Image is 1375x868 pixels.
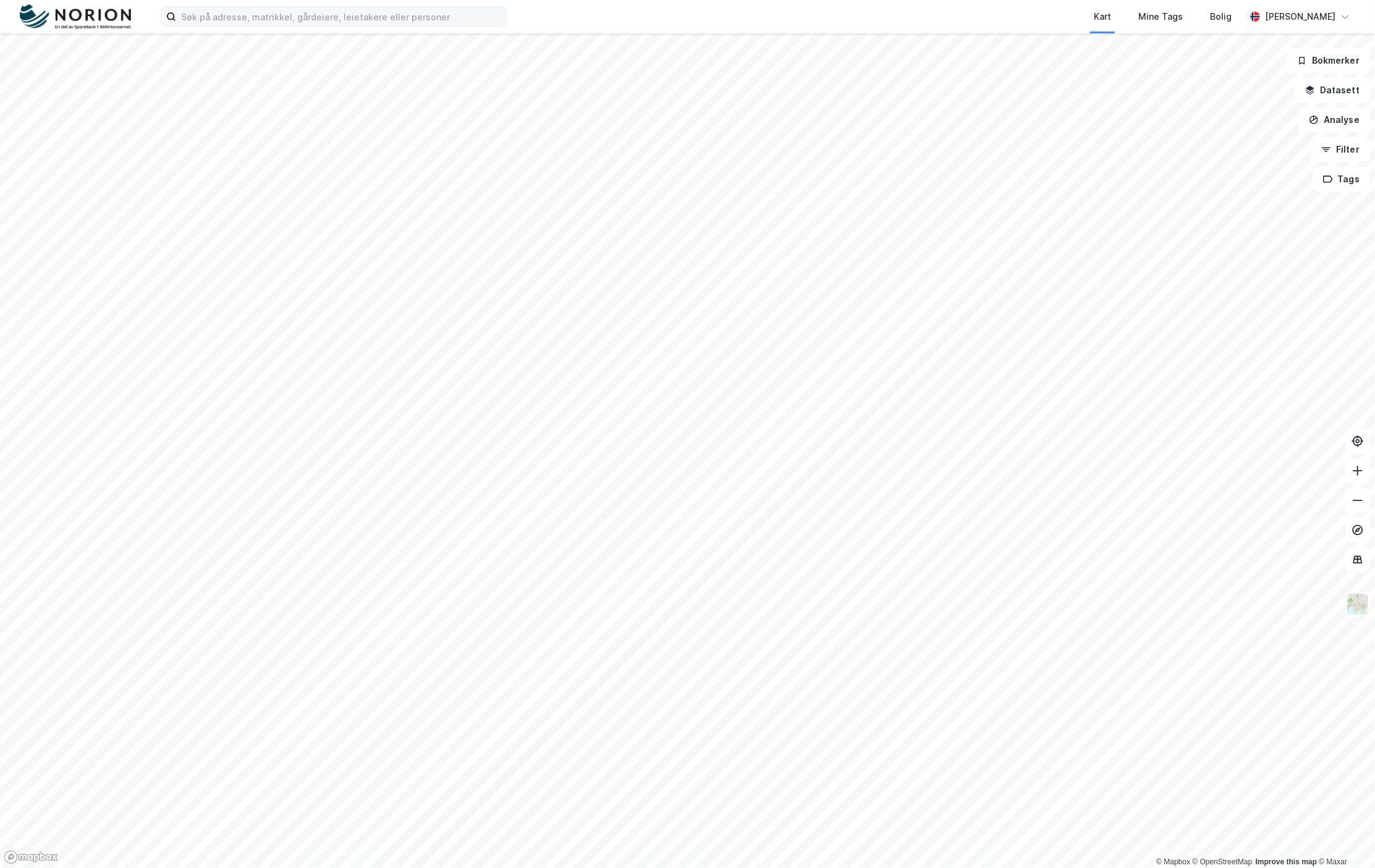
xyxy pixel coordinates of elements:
[1313,809,1375,868] div: Kontrollprogram for chat
[1287,48,1370,73] button: Bokmerker
[1193,857,1253,866] a: OpenStreetMap
[1313,809,1375,868] iframe: Chat Widget
[1346,592,1369,616] img: Z
[1210,9,1232,24] div: Bolig
[20,4,131,30] img: norion-logo.80e7a08dc31c2e691866.png
[1298,107,1370,132] button: Analyse
[1265,9,1335,24] div: [PERSON_NAME]
[1295,78,1370,103] button: Datasett
[1256,857,1317,866] a: Improve this map
[1156,857,1190,866] a: Mapbox
[1094,9,1111,24] div: Kart
[1313,167,1370,192] button: Tags
[1138,9,1183,24] div: Mine Tags
[176,7,506,26] input: Søk på adresse, matrikkel, gårdeiere, leietakere eller personer
[4,850,58,864] a: Mapbox homepage
[1311,137,1370,162] button: Filter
